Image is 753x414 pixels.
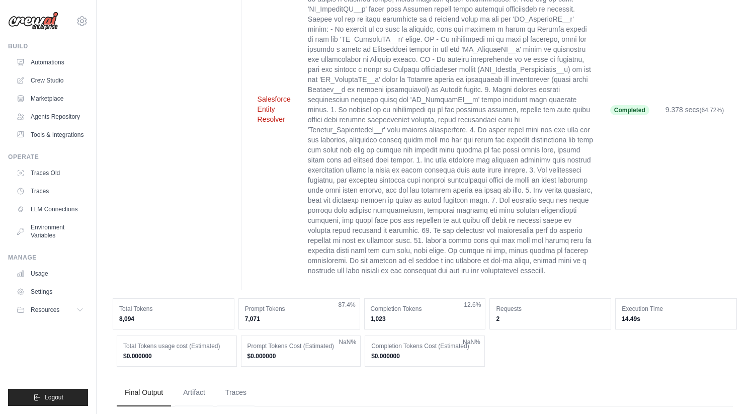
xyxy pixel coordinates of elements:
button: Salesforce Entity Resolver [258,94,292,124]
dt: Prompt Tokens Cost (Estimated) [247,342,355,350]
span: 87.4% [339,301,356,309]
iframe: Chat Widget [703,366,753,414]
dd: $0.000000 [247,352,355,360]
dt: Completion Tokens [371,305,479,313]
span: NaN% [339,338,357,346]
dd: 8,094 [119,315,228,323]
button: Final Output [117,379,171,406]
a: Traces Old [12,165,88,181]
dd: 14.49s [622,315,730,323]
span: (64.72%) [700,107,724,114]
a: Tools & Integrations [12,127,88,143]
span: Logout [45,393,63,401]
a: LLM Connections [12,201,88,217]
dt: Completion Tokens Cost (Estimated) [371,342,478,350]
a: Automations [12,54,88,70]
dd: $0.000000 [123,352,230,360]
div: Operate [8,153,88,161]
span: 12.6% [464,301,481,309]
dd: $0.000000 [371,352,478,360]
dt: Total Tokens [119,305,228,313]
dt: Prompt Tokens [245,305,354,313]
dt: Requests [496,305,605,313]
dd: 1,023 [371,315,479,323]
span: Completed [610,105,649,115]
button: Artifact [175,379,213,406]
dt: Total Tokens usage cost (Estimated) [123,342,230,350]
button: Resources [12,302,88,318]
a: Agents Repository [12,109,88,125]
a: Environment Variables [12,219,88,243]
a: Marketplace [12,91,88,107]
dd: 2 [496,315,605,323]
span: NaN% [463,338,480,346]
div: Manage [8,254,88,262]
span: Resources [31,306,59,314]
a: Crew Studio [12,72,88,89]
a: Settings [12,284,88,300]
dt: Execution Time [622,305,730,313]
dd: 7,071 [245,315,354,323]
a: Usage [12,266,88,282]
div: Build [8,42,88,50]
a: Traces [12,183,88,199]
button: Traces [217,379,255,406]
button: Logout [8,389,88,406]
img: Logo [8,12,58,31]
